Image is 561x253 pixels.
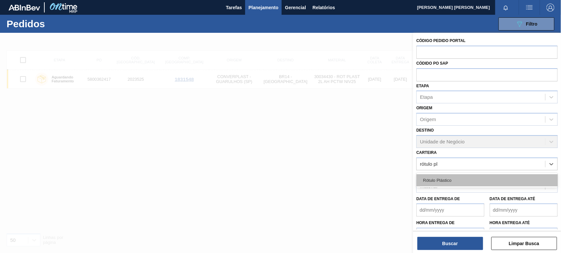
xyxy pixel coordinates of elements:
label: Hora entrega de [416,218,484,228]
label: Data de Entrega de [416,197,460,201]
label: Etapa [416,84,429,88]
label: Destino [416,128,434,133]
label: Material [416,173,436,177]
label: Hora entrega até [490,218,558,228]
label: Origem [416,106,432,110]
span: Planejamento [248,4,278,11]
img: TNhmsLtSVTkK8tSr43FrP2fwEKptu5GPRR3wAAAABJRU5ErkJggg== [9,5,40,11]
div: Etapa [420,95,433,100]
input: dd/mm/yyyy [490,203,558,217]
span: Tarefas [226,4,242,11]
label: Carteira [416,150,437,155]
img: userActions [526,4,533,11]
label: Código Pedido Portal [416,38,466,43]
input: dd/mm/yyyy [416,203,484,217]
label: Códido PO SAP [416,61,448,66]
h1: Pedidos [7,20,103,28]
div: Rótulo Plástico [416,174,558,186]
button: Notificações [495,3,516,12]
label: Data de Entrega até [490,197,535,201]
img: Logout [547,4,554,11]
span: Filtro [526,21,538,27]
div: Origem [420,117,436,122]
button: Filtro [499,17,554,31]
span: Relatórios [313,4,335,11]
span: Gerencial [285,4,306,11]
